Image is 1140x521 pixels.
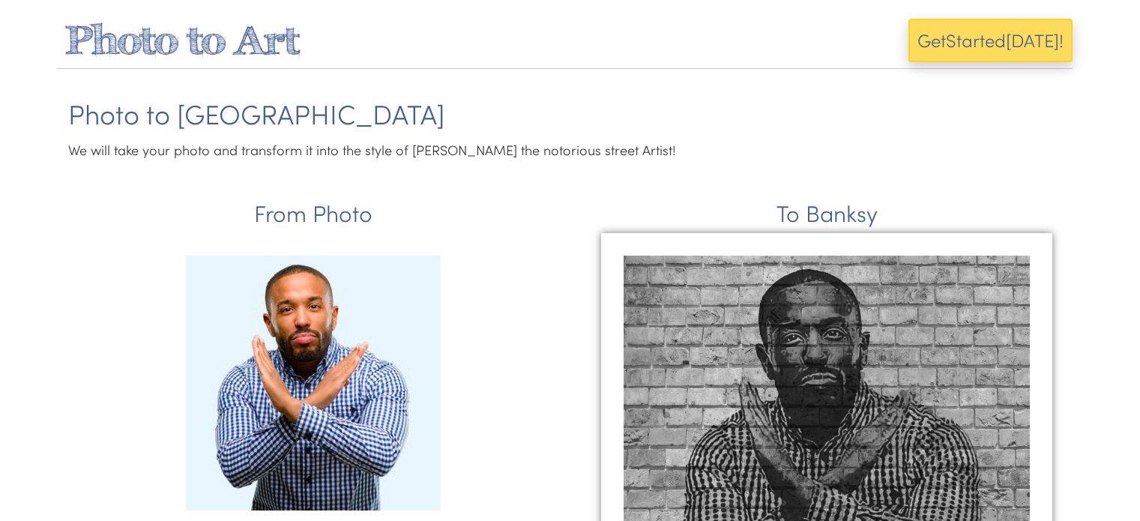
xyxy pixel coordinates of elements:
h2: To Banksy [582,201,1073,226]
span: Get [917,28,946,52]
a: Photo to Art [64,16,300,63]
h1: Photo to [GEOGRAPHIC_DATA] [68,99,1073,129]
span: ed [985,28,1006,52]
button: GetStarted[DATE]! [908,19,1073,62]
h2: From Photo [68,201,559,226]
p: We will take your photo and transform it into the style of [PERSON_NAME] the notorious street Art... [68,136,1073,163]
